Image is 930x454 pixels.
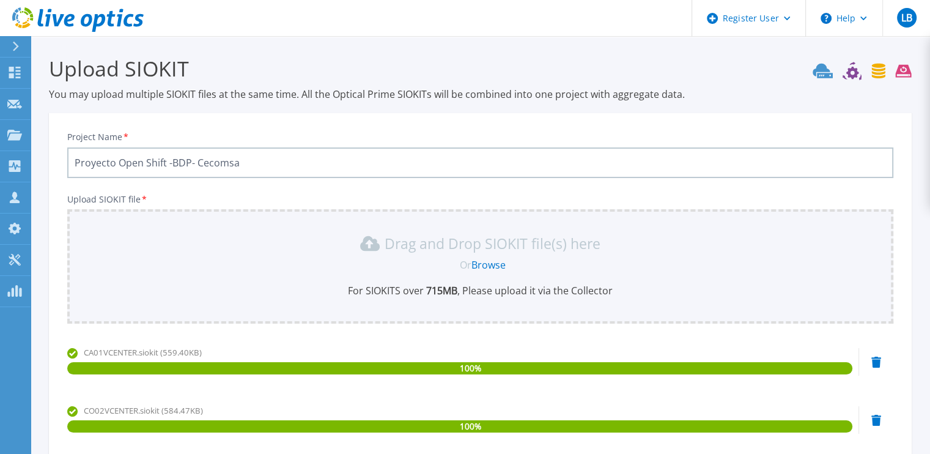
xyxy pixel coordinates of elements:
div: Drag and Drop SIOKIT file(s) here OrBrowseFor SIOKITS over 715MB, Please upload it via the Collector [75,234,886,297]
span: 100 % [460,362,481,374]
p: Upload SIOKIT file [67,195,893,204]
span: CA01VCENTER.siokit (559.40KB) [84,347,202,358]
span: LB [901,13,912,23]
p: For SIOKITS over , Please upload it via the Collector [75,284,886,297]
span: 100 % [460,420,481,433]
b: 715 MB [424,284,457,297]
p: You may upload multiple SIOKIT files at the same time. All the Optical Prime SIOKITs will be comb... [49,87,912,101]
span: Or [460,258,471,272]
p: Drag and Drop SIOKIT file(s) here [385,237,600,250]
input: Enter Project Name [67,147,893,178]
label: Project Name [67,133,130,141]
h3: Upload SIOKIT [49,54,912,83]
span: CO02VCENTER.siokit (584.47KB) [84,405,203,416]
a: Browse [471,258,506,272]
